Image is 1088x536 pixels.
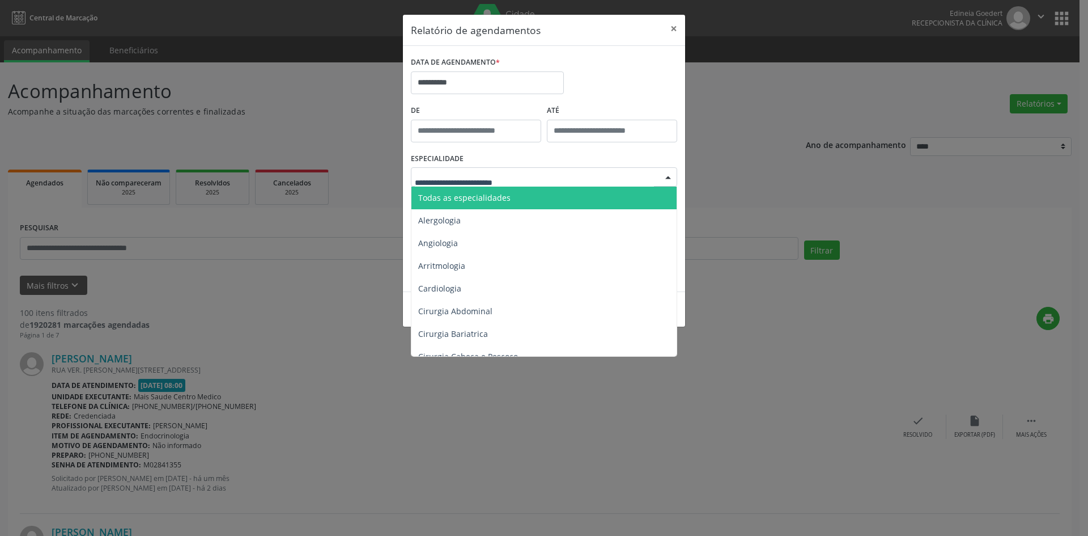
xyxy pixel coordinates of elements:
[411,54,500,71] label: DATA DE AGENDAMENTO
[547,102,677,120] label: ATÉ
[418,306,492,316] span: Cirurgia Abdominal
[411,23,541,37] h5: Relatório de agendamentos
[418,283,461,294] span: Cardiologia
[418,260,465,271] span: Arritmologia
[411,102,541,120] label: De
[418,328,488,339] span: Cirurgia Bariatrica
[662,15,685,43] button: Close
[418,238,458,248] span: Angiologia
[418,192,511,203] span: Todas as especialidades
[418,351,518,362] span: Cirurgia Cabeça e Pescoço
[418,215,461,226] span: Alergologia
[411,150,464,168] label: ESPECIALIDADE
